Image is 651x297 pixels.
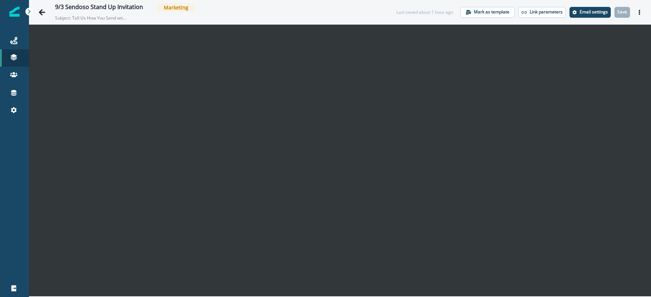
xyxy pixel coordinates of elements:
[580,9,608,14] p: Email settings
[460,7,515,18] button: Mark as template
[474,9,509,14] p: Mark as template
[396,9,453,16] div: Last saved about 1 hour ago
[518,7,566,18] button: Link parameters
[55,4,143,12] div: 9/3 Sendoso Stand Up Invitation
[569,7,611,18] button: Settings
[55,12,128,21] p: Subject: Tell Us How You Send with Sendoso - Leave a G2 Review!
[617,9,627,14] p: Save
[9,7,20,17] img: Inflection
[614,7,630,18] button: Save
[530,9,563,14] p: Link parameters
[158,3,194,12] span: Marketing
[634,7,645,18] button: Actions
[35,5,49,20] button: Go back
